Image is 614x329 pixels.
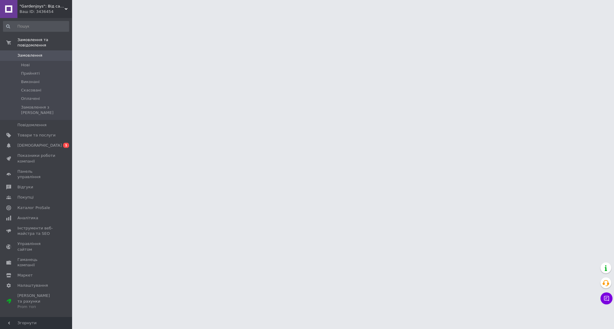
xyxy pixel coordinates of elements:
span: Скасовані [21,88,41,93]
div: Prom топ [17,304,56,310]
span: Маркет [17,273,33,278]
span: Показники роботи компанії [17,153,56,164]
span: Каталог ProSale [17,205,50,211]
span: Замовлення та повідомлення [17,37,72,48]
span: [PERSON_NAME] та рахунки [17,293,56,310]
span: Інструменти веб-майстра та SEO [17,226,56,236]
span: Гаманець компанії [17,257,56,268]
div: Ваш ID: 3436454 [20,9,72,14]
span: Замовлення [17,53,42,58]
span: [DEMOGRAPHIC_DATA] [17,143,62,148]
span: Виконані [21,79,40,85]
span: Відгуки [17,184,33,190]
span: Нові [21,62,30,68]
span: Оплачені [21,96,40,101]
span: Аналітика [17,215,38,221]
span: Замовлення з [PERSON_NAME] [21,105,68,115]
span: "Gardenjoys": Від садової тачки до останнього гвинтика! [20,4,65,9]
input: Пошук [3,21,69,32]
span: Управління сайтом [17,241,56,252]
span: Повідомлення [17,122,47,128]
span: Панель управління [17,169,56,180]
button: Чат з покупцем [600,292,612,304]
span: 1 [63,143,69,148]
span: Покупці [17,195,34,200]
span: Товари та послуги [17,133,56,138]
span: Налаштування [17,283,48,288]
span: Прийняті [21,71,40,76]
